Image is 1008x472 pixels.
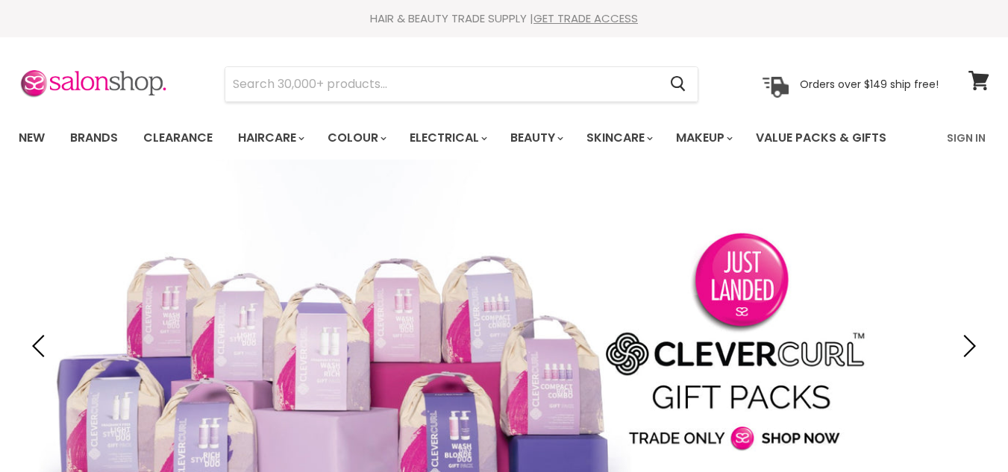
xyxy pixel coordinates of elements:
[225,67,658,101] input: Search
[665,122,742,154] a: Makeup
[7,122,56,154] a: New
[575,122,662,154] a: Skincare
[938,122,995,154] a: Sign In
[533,10,638,26] a: GET TRADE ACCESS
[398,122,496,154] a: Electrical
[7,116,918,160] ul: Main menu
[745,122,898,154] a: Value Packs & Gifts
[952,331,982,361] button: Next
[499,122,572,154] a: Beauty
[227,122,313,154] a: Haircare
[59,122,129,154] a: Brands
[132,122,224,154] a: Clearance
[225,66,698,102] form: Product
[26,331,56,361] button: Previous
[316,122,395,154] a: Colour
[800,77,939,90] p: Orders over $149 ship free!
[658,67,698,101] button: Search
